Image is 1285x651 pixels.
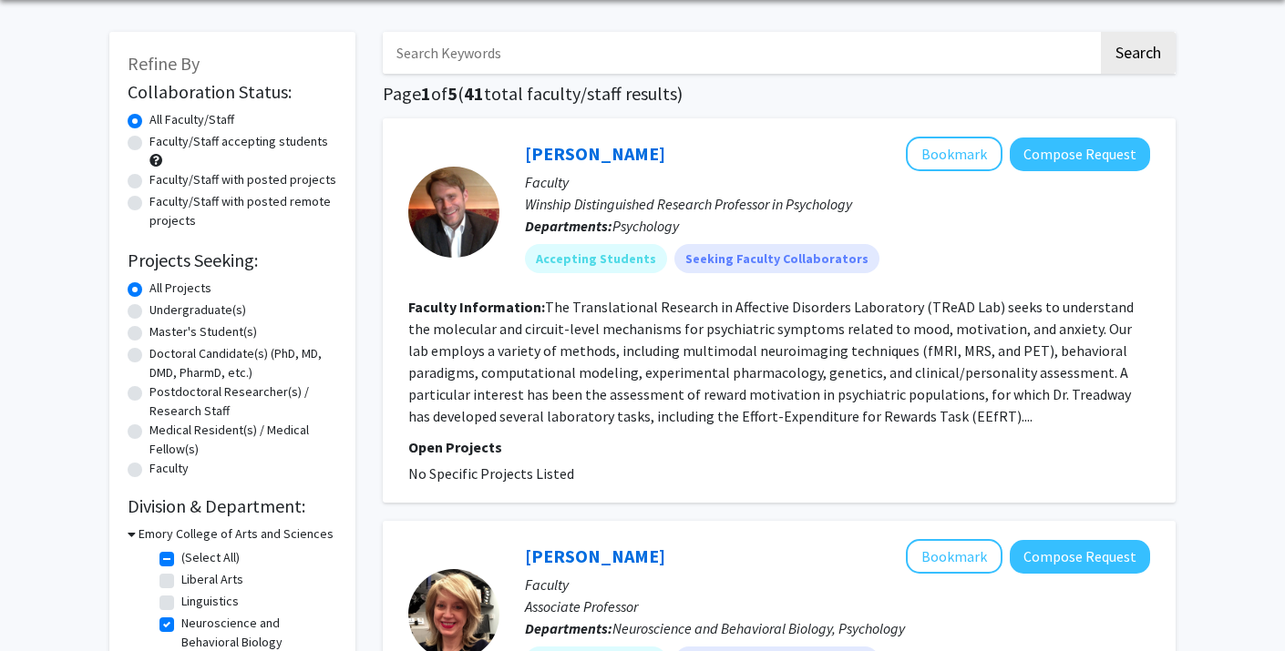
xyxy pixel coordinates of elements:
[408,298,545,316] b: Faculty Information:
[128,81,337,103] h2: Collaboration Status:
[525,244,667,273] mat-chip: Accepting Students
[149,421,337,459] label: Medical Resident(s) / Medical Fellow(s)
[149,322,257,341] label: Master's Student(s)
[149,170,336,189] label: Faculty/Staff with posted projects
[906,137,1002,171] button: Add Michael Treadway to Bookmarks
[383,32,1098,74] input: Search Keywords
[674,244,879,273] mat-chip: Seeking Faculty Collaborators
[128,52,200,75] span: Refine By
[408,298,1134,425] fg-read-more: The Translational Research in Affective Disorders Laboratory (TReAD Lab) seeks to understand the ...
[149,110,234,129] label: All Faculty/Staff
[149,192,337,230] label: Faculty/Staff with posted remote projects
[464,82,484,105] span: 41
[525,193,1150,215] p: Winship Distinguished Research Professor in Psychology
[149,382,337,421] label: Postdoctoral Researcher(s) / Research Staff
[383,83,1176,105] h1: Page of ( total faculty/staff results)
[181,548,240,567] label: (Select All)
[149,132,328,151] label: Faculty/Staff accepting students
[128,495,337,517] h2: Division & Department:
[447,82,457,105] span: 5
[14,569,77,637] iframe: Chat
[149,279,211,298] label: All Projects
[525,574,1150,595] p: Faculty
[139,524,334,544] h3: Emory College of Arts and Sciences
[149,344,337,382] label: Doctoral Candidate(s) (PhD, MD, DMD, PharmD, etc.)
[408,464,574,483] span: No Specific Projects Listed
[525,217,612,235] b: Departments:
[149,459,189,478] label: Faculty
[149,300,246,320] label: Undergraduate(s)
[1101,32,1176,74] button: Search
[128,249,337,271] h2: Projects Seeking:
[612,217,679,235] span: Psychology
[525,619,612,637] b: Departments:
[1010,540,1150,574] button: Compose Request to Hillary Rodman
[421,82,431,105] span: 1
[181,592,239,611] label: Linguistics
[525,544,665,567] a: [PERSON_NAME]
[1010,137,1150,171] button: Compose Request to Michael Treadway
[181,570,243,589] label: Liberal Arts
[525,142,665,165] a: [PERSON_NAME]
[525,171,1150,193] p: Faculty
[525,595,1150,617] p: Associate Professor
[408,436,1150,458] p: Open Projects
[906,539,1002,574] button: Add Hillary Rodman to Bookmarks
[612,619,905,637] span: Neuroscience and Behavioral Biology, Psychology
